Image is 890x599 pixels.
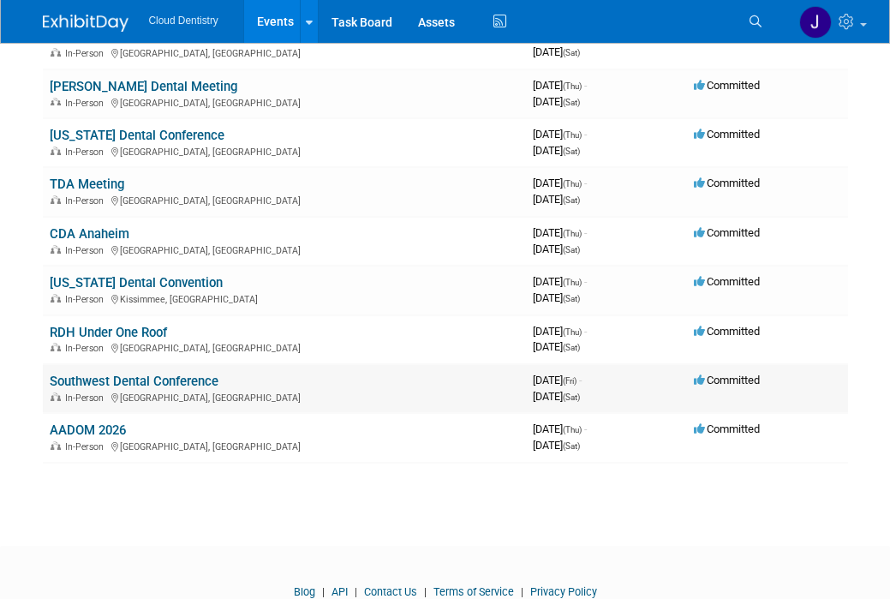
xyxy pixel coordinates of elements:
[579,374,582,386] span: -
[694,325,760,338] span: Committed
[50,390,519,404] div: [GEOGRAPHIC_DATA], [GEOGRAPHIC_DATA]
[433,585,514,598] a: Terms of Service
[50,45,519,59] div: [GEOGRAPHIC_DATA], [GEOGRAPHIC_DATA]
[65,294,109,305] span: In-Person
[51,48,61,57] img: In-Person Event
[50,144,519,158] div: [GEOGRAPHIC_DATA], [GEOGRAPHIC_DATA]
[533,374,582,386] span: [DATE]
[533,144,580,157] span: [DATE]
[533,226,587,239] span: [DATE]
[50,193,519,207] div: [GEOGRAPHIC_DATA], [GEOGRAPHIC_DATA]
[420,585,431,598] span: |
[50,79,237,94] a: [PERSON_NAME] Dental Meeting
[51,98,61,106] img: In-Person Event
[43,15,128,32] img: ExhibitDay
[563,81,582,91] span: (Thu)
[50,177,124,192] a: TDA Meeting
[533,325,587,338] span: [DATE]
[584,275,587,288] span: -
[364,585,417,598] a: Contact Us
[584,422,587,435] span: -
[694,422,760,435] span: Committed
[694,226,760,239] span: Committed
[65,392,109,404] span: In-Person
[563,48,580,57] span: (Sat)
[50,95,519,109] div: [GEOGRAPHIC_DATA], [GEOGRAPHIC_DATA]
[533,439,580,452] span: [DATE]
[50,422,126,438] a: AADOM 2026
[584,128,587,141] span: -
[563,98,580,107] span: (Sat)
[533,128,587,141] span: [DATE]
[50,439,519,452] div: [GEOGRAPHIC_DATA], [GEOGRAPHIC_DATA]
[533,79,587,92] span: [DATE]
[50,374,218,389] a: Southwest Dental Conference
[563,147,580,156] span: (Sat)
[65,147,109,158] span: In-Person
[563,425,582,434] span: (Thu)
[530,585,597,598] a: Privacy Policy
[65,48,109,59] span: In-Person
[50,340,519,354] div: [GEOGRAPHIC_DATA], [GEOGRAPHIC_DATA]
[563,392,580,402] span: (Sat)
[533,340,580,353] span: [DATE]
[65,195,109,207] span: In-Person
[149,15,218,27] span: Cloud Dentistry
[294,585,315,598] a: Blog
[318,585,329,598] span: |
[694,275,760,288] span: Committed
[50,226,129,242] a: CDA Anaheim
[799,6,832,39] img: Jessica Estrada
[533,243,580,255] span: [DATE]
[65,98,109,109] span: In-Person
[65,441,109,452] span: In-Person
[51,392,61,401] img: In-Person Event
[563,278,582,287] span: (Thu)
[65,343,109,354] span: In-Person
[50,243,519,256] div: [GEOGRAPHIC_DATA], [GEOGRAPHIC_DATA]
[51,195,61,204] img: In-Person Event
[50,291,519,305] div: Kissimmee, [GEOGRAPHIC_DATA]
[51,441,61,450] img: In-Person Event
[694,128,760,141] span: Committed
[533,275,587,288] span: [DATE]
[584,177,587,189] span: -
[51,245,61,254] img: In-Person Event
[533,193,580,206] span: [DATE]
[584,226,587,239] span: -
[533,45,580,58] span: [DATE]
[563,130,582,140] span: (Thu)
[563,294,580,303] span: (Sat)
[563,327,582,337] span: (Thu)
[563,441,580,451] span: (Sat)
[533,291,580,304] span: [DATE]
[563,179,582,189] span: (Thu)
[533,390,580,403] span: [DATE]
[517,585,528,598] span: |
[50,275,223,291] a: [US_STATE] Dental Convention
[51,147,61,155] img: In-Person Event
[694,79,760,92] span: Committed
[563,195,580,205] span: (Sat)
[563,245,580,255] span: (Sat)
[350,585,361,598] span: |
[584,79,587,92] span: -
[563,376,576,386] span: (Fri)
[65,245,109,256] span: In-Person
[51,294,61,302] img: In-Person Event
[332,585,348,598] a: API
[563,343,580,352] span: (Sat)
[584,325,587,338] span: -
[533,177,587,189] span: [DATE]
[50,325,167,340] a: RDH Under One Roof
[533,95,580,108] span: [DATE]
[533,422,587,435] span: [DATE]
[563,229,582,238] span: (Thu)
[694,177,760,189] span: Committed
[50,128,224,143] a: [US_STATE] Dental Conference
[51,343,61,351] img: In-Person Event
[694,374,760,386] span: Committed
